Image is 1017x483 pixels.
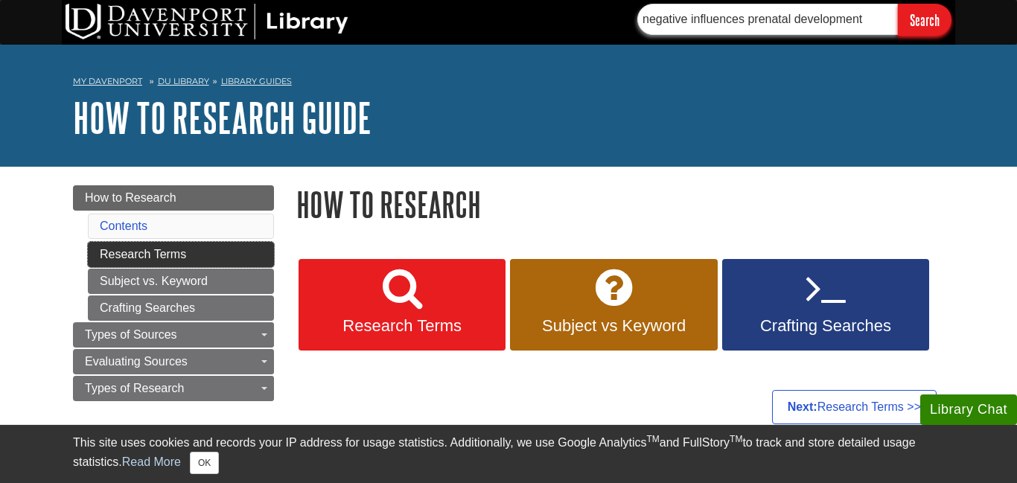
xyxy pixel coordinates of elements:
span: Evaluating Sources [85,355,188,368]
input: Search [898,4,951,36]
a: How to Research Guide [73,95,372,141]
strong: Next: [788,400,817,413]
a: Crafting Searches [88,295,274,321]
span: How to Research [85,191,176,204]
a: Next:Research Terms >> [772,390,937,424]
a: Subject vs Keyword [510,259,717,351]
span: Subject vs Keyword [521,316,706,336]
a: Research Terms [88,242,274,267]
nav: breadcrumb [73,71,944,95]
a: Contents [100,220,147,232]
a: Evaluating Sources [73,349,274,374]
a: Research Terms [299,259,506,351]
span: Types of Research [85,382,184,394]
img: DU Library [66,4,348,39]
div: This site uses cookies and records your IP address for usage statistics. Additionally, we use Goo... [73,434,944,474]
a: Crafting Searches [722,259,929,351]
button: Library Chat [920,394,1017,425]
a: How to Research [73,185,274,211]
sup: TM [646,434,659,444]
span: Research Terms [310,316,494,336]
span: Types of Sources [85,328,177,341]
a: DU Library [158,76,209,86]
a: My Davenport [73,75,142,88]
a: Types of Research [73,376,274,401]
button: Close [190,452,219,474]
a: Library Guides [221,76,292,86]
a: Types of Sources [73,322,274,348]
a: Read More [122,455,181,468]
a: Subject vs. Keyword [88,269,274,294]
sup: TM [730,434,742,444]
input: Find Articles, Books, & More... [637,4,898,35]
span: Crafting Searches [733,316,918,336]
form: Searches DU Library's articles, books, and more [637,4,951,36]
h1: How to Research [296,185,944,223]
